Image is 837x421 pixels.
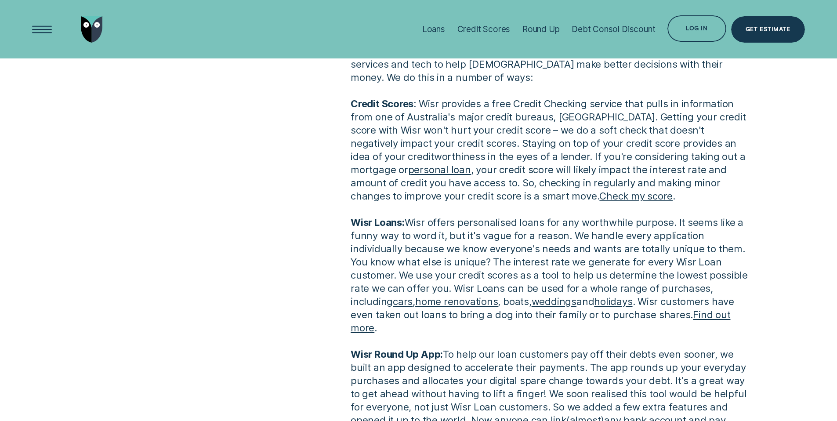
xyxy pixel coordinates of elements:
[667,15,726,42] button: Log in
[572,24,655,34] div: Debt Consol Discount
[422,24,445,34] div: Loans
[532,295,576,307] a: weddings
[731,16,805,43] a: Get Estimate
[393,295,413,307] a: cars
[408,163,471,175] a: personal loan
[351,348,443,360] strong: Wisr Round Up App:
[29,16,55,43] button: Open Menu
[415,295,498,307] a: home renovations
[599,190,673,202] a: Check my score
[457,24,511,34] div: Credit Scores
[351,216,405,228] strong: Wisr Loans:
[522,24,560,34] div: Round Up
[351,98,413,109] strong: Credit Scores
[81,16,103,43] img: Wisr
[594,295,632,307] a: holidays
